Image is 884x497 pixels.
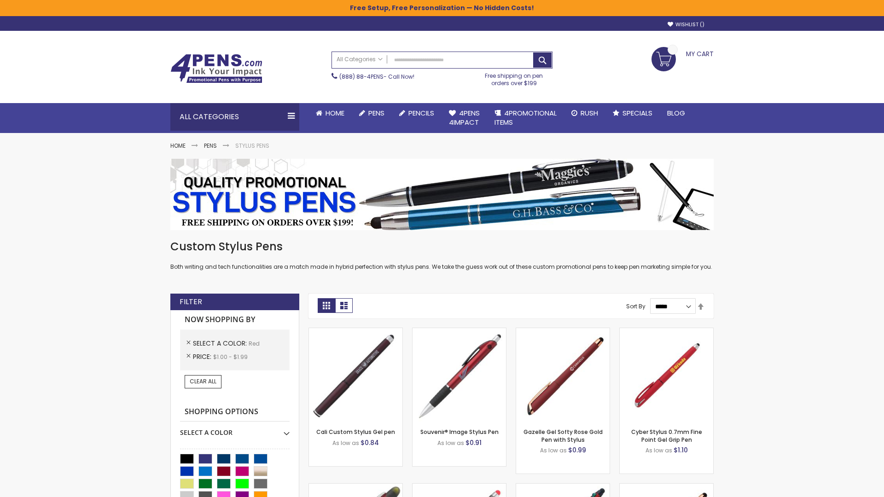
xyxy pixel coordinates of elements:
a: Cali Custom Stylus Gel pen [316,428,395,436]
img: Cali Custom Stylus Gel pen-Red [309,328,402,422]
img: Stylus Pens [170,159,714,230]
a: (888) 88-4PENS [339,73,384,81]
a: Home [308,103,352,123]
span: $1.00 - $1.99 [213,353,248,361]
strong: Now Shopping by [180,310,290,329]
div: Free shipping on pen orders over $199 [476,69,553,87]
span: Rush [581,108,598,118]
strong: Grid [318,298,335,313]
a: Pens [352,103,392,123]
a: 4PROMOTIONALITEMS [487,103,564,133]
a: Pens [204,142,217,150]
a: Cyber Stylus 0.7mm Fine Point Gel Grip Pen [631,428,702,443]
a: Gazelle Gel Softy Rose Gold Pen with Stylus [523,428,603,443]
a: Wishlist [668,21,704,28]
span: - Call Now! [339,73,414,81]
div: All Categories [170,103,299,131]
h1: Custom Stylus Pens [170,239,714,254]
strong: Shopping Options [180,402,290,422]
a: Gazelle Gel Softy Rose Gold Pen with Stylus - ColorJet-Red [620,483,713,491]
span: $0.91 [465,438,482,447]
a: Specials [605,103,660,123]
a: All Categories [332,52,387,67]
a: Rush [564,103,605,123]
span: Pens [368,108,384,118]
a: Souvenir® Image Stylus Pen-Red [413,328,506,335]
span: $0.99 [568,445,586,455]
span: Clear All [190,377,216,385]
a: Home [170,142,186,150]
a: Cali Custom Stylus Gel pen-Red [309,328,402,335]
a: Pencils [392,103,442,123]
strong: Stylus Pens [235,142,269,150]
a: Orbitor 4 Color Assorted Ink Metallic Stylus Pens-Red [516,483,610,491]
span: $0.84 [361,438,379,447]
a: Blog [660,103,692,123]
strong: Filter [180,297,202,307]
span: As low as [540,446,567,454]
span: Home [326,108,344,118]
img: Cyber Stylus 0.7mm Fine Point Gel Grip Pen-Red [620,328,713,422]
span: All Categories [337,56,383,63]
div: Select A Color [180,422,290,437]
span: Price [193,352,213,361]
span: As low as [332,439,359,447]
img: 4Pens Custom Pens and Promotional Products [170,54,262,83]
span: 4PROMOTIONAL ITEMS [494,108,557,127]
a: Clear All [185,375,221,388]
span: Red [249,340,260,347]
a: Gazelle Gel Softy Rose Gold Pen with Stylus-Red [516,328,610,335]
span: As low as [646,446,672,454]
span: Blog [667,108,685,118]
img: Gazelle Gel Softy Rose Gold Pen with Stylus-Red [516,328,610,422]
a: Souvenir® Image Stylus Pen [420,428,499,436]
a: Islander Softy Gel with Stylus - ColorJet Imprint-Red [413,483,506,491]
label: Sort By [626,302,646,310]
span: As low as [437,439,464,447]
span: Pencils [408,108,434,118]
a: 4Pens4impact [442,103,487,133]
span: 4Pens 4impact [449,108,480,127]
a: Cyber Stylus 0.7mm Fine Point Gel Grip Pen-Red [620,328,713,335]
span: Select A Color [193,339,249,348]
span: Specials [622,108,652,118]
div: Both writing and tech functionalities are a match made in hybrid perfection with stylus pens. We ... [170,239,714,271]
span: $1.10 [674,445,688,455]
img: Souvenir® Image Stylus Pen-Red [413,328,506,422]
a: Souvenir® Jalan Highlighter Stylus Pen Combo-Red [309,483,402,491]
